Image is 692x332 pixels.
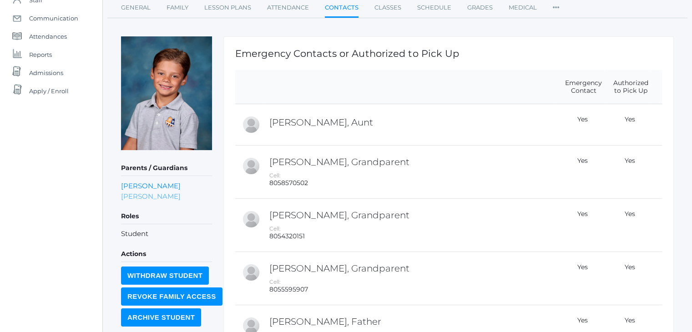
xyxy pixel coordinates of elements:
[269,278,281,285] label: Cell:
[269,263,554,273] h2: [PERSON_NAME], Grandparent
[269,317,554,327] h2: [PERSON_NAME], Father
[121,287,222,306] input: Revoke Family Access
[604,70,651,104] th: Authorized to Pick Up
[556,252,604,305] td: Yes
[556,104,604,146] td: Yes
[121,36,212,150] img: Nash Dickey
[235,48,662,59] h1: Emergency Contacts or Authorized to Pick Up
[242,210,260,228] div: Walter Dickey
[242,157,260,175] div: Scott Williams
[121,209,212,224] h5: Roles
[269,210,554,220] h2: [PERSON_NAME], Grandparent
[29,64,63,82] span: Admissions
[121,308,201,327] input: Archive Student
[556,146,604,199] td: Yes
[269,286,308,293] div: 8055595907
[269,225,281,232] label: Cell:
[242,263,260,282] div: Kimberly Dickey
[604,199,651,252] td: Yes
[29,27,67,45] span: Attendances
[269,179,308,187] div: 8058570502
[556,199,604,252] td: Yes
[269,117,554,127] h2: [PERSON_NAME], Aunt
[29,82,69,100] span: Apply / Enroll
[121,191,181,201] a: [PERSON_NAME]
[604,104,651,146] td: Yes
[604,146,651,199] td: Yes
[121,246,212,262] h5: Actions
[29,45,52,64] span: Reports
[269,232,305,240] div: 8054320151
[121,181,181,191] a: [PERSON_NAME]
[604,252,651,305] td: Yes
[269,157,554,167] h2: [PERSON_NAME], Grandparent
[29,9,78,27] span: Communication
[121,267,209,285] input: Withdraw Student
[556,70,604,104] th: Emergency Contact
[121,229,212,239] li: Student
[269,172,281,179] label: Cell:
[121,161,212,176] h5: Parents / Guardians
